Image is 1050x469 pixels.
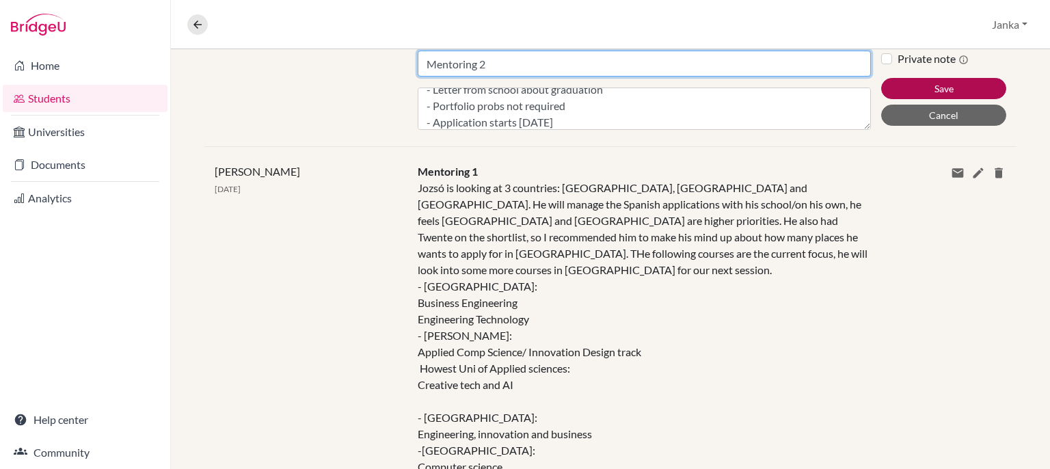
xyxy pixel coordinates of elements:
[3,85,167,112] a: Students
[3,118,167,146] a: Universities
[986,12,1034,38] button: Janka
[418,51,871,77] input: Note title (required)
[3,151,167,178] a: Documents
[881,105,1006,126] button: Cancel
[215,165,300,178] span: [PERSON_NAME]
[3,439,167,466] a: Community
[215,184,241,194] span: [DATE]
[3,52,167,79] a: Home
[898,51,969,67] label: Private note
[418,165,478,178] span: Mentoring 1
[3,185,167,212] a: Analytics
[3,406,167,433] a: Help center
[881,78,1006,99] button: Save
[11,14,66,36] img: Bridge-U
